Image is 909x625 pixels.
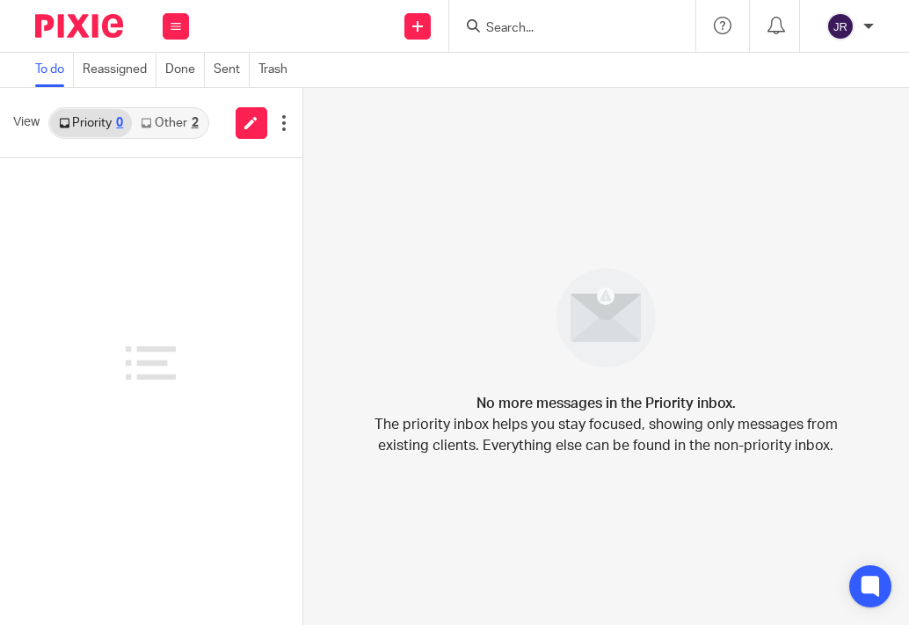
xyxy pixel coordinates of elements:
a: Priority0 [50,109,132,137]
a: Sent [214,53,250,87]
a: Other2 [132,109,207,137]
a: Trash [258,53,296,87]
span: View [13,113,40,132]
a: Done [165,53,205,87]
a: Reassigned [83,53,156,87]
p: The priority inbox helps you stay focused, showing only messages from existing clients. Everythin... [373,414,839,456]
img: svg%3E [826,12,854,40]
div: 2 [192,117,199,129]
input: Search [484,21,643,37]
a: To do [35,53,74,87]
h4: No more messages in the Priority inbox. [476,393,736,414]
img: Pixie [35,14,123,38]
div: 0 [116,117,123,129]
img: image [545,257,667,379]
